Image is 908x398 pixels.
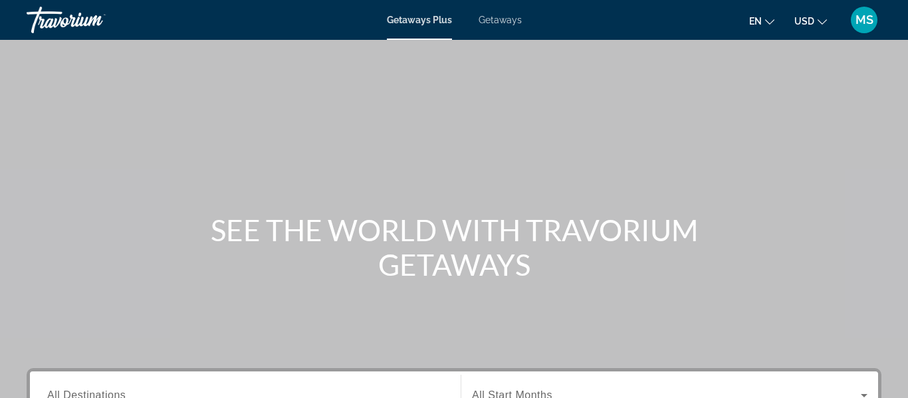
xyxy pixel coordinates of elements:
[855,13,873,27] span: MS
[847,6,881,34] button: User Menu
[479,15,522,25] a: Getaways
[794,16,814,27] span: USD
[749,11,774,31] button: Change language
[205,213,703,282] h1: SEE THE WORLD WITH TRAVORIUM GETAWAYS
[387,15,452,25] a: Getaways Plus
[27,3,160,37] a: Travorium
[749,16,762,27] span: en
[794,11,827,31] button: Change currency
